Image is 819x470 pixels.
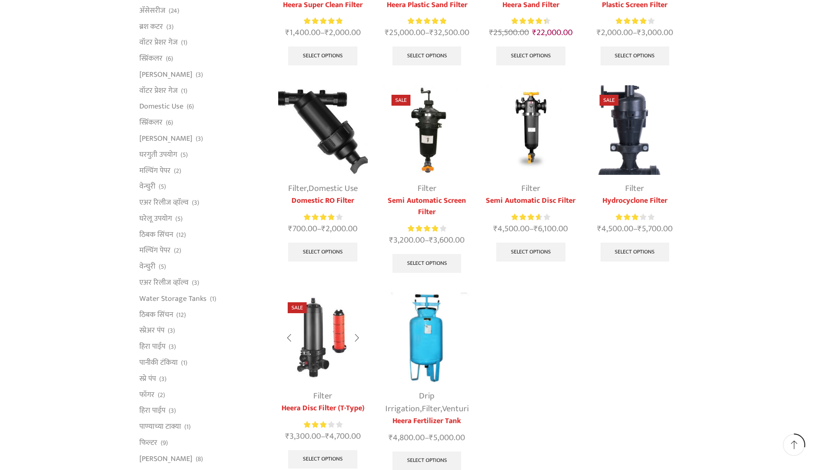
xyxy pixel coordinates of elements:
[534,222,538,236] span: ₹
[285,26,320,40] bdi: 1,400.00
[511,16,546,26] span: Rated out of 5
[597,222,601,236] span: ₹
[285,429,290,443] span: ₹
[325,26,329,40] span: ₹
[418,181,437,196] a: Filter
[139,451,192,467] a: [PERSON_NAME]
[304,420,342,430] div: Rated 3.00 out of 5
[139,35,178,51] a: वॉटर प्रेशर गेज
[192,198,199,208] span: (3)
[489,26,529,40] bdi: 25,500.00
[304,212,342,222] div: Rated 4.00 out of 5
[161,438,168,448] span: (9)
[616,212,654,222] div: Rated 3.20 out of 5
[429,431,465,445] bdi: 5,000.00
[139,115,163,131] a: स्प्रिंकलर
[532,26,573,40] bdi: 22,000.00
[408,16,446,26] div: Rated 5.00 out of 5
[597,26,633,40] bdi: 2,000.00
[278,430,368,443] span: –
[139,339,165,355] a: हिरा पाईप
[278,195,368,207] a: Domestic RO Filter
[486,195,575,207] a: Semi Automatic Disc Filter
[288,450,357,469] a: Select options for “Heera Disc Filter (T-Type)”
[511,212,539,222] span: Rated out of 5
[429,26,434,40] span: ₹
[601,243,670,262] a: Select options for “Hydrocyclone Filter”
[139,82,178,99] a: वॉटर प्रेशर गेज
[139,195,189,211] a: एअर रिलीज व्हाॅल्व
[601,46,670,65] a: Select options for “Plastic Screen Filter”
[139,259,155,275] a: वेन्चुरी
[174,246,181,255] span: (2)
[382,416,472,427] a: Heera Fertilizer Tank
[139,2,165,18] a: अ‍ॅसेसरीज
[625,181,644,196] a: Filter
[325,26,361,40] bdi: 2,000.00
[382,234,472,247] span: –
[389,233,393,247] span: ₹
[139,210,172,226] a: घरेलू उपयोग
[288,302,307,313] span: Sale
[288,222,292,236] span: ₹
[493,222,498,236] span: ₹
[389,233,425,247] bdi: 3,200.00
[496,243,565,262] a: Select options for “Semi Automatic Disc Filter”
[174,166,181,176] span: (2)
[159,374,166,384] span: (3)
[139,226,173,243] a: ठिबक सिंचन
[288,243,357,262] a: Select options for “Domestic RO Filter”
[304,420,327,430] span: Rated out of 5
[196,134,203,144] span: (3)
[175,214,182,224] span: (5)
[139,290,207,307] a: Water Storage Tanks
[139,275,189,291] a: एअर रिलीज व्हाॅल्व
[166,118,173,127] span: (6)
[590,223,680,235] span: –
[385,389,435,416] a: Drip Irrigation
[288,222,317,236] bdi: 700.00
[521,181,540,196] a: Filter
[139,434,157,451] a: फिल्टर
[139,387,155,403] a: फॉगर
[616,212,640,222] span: Rated out of 5
[139,419,181,435] a: पाण्याच्या टाक्या
[637,222,673,236] bdi: 5,700.00
[139,371,156,387] a: स्प्रे पंप
[382,293,472,382] img: Heera Fertilizer Tank
[196,454,203,464] span: (8)
[169,406,176,416] span: (3)
[139,146,177,163] a: घरगुती उपयोग
[278,403,368,414] a: Heera Disc Filter (T-Type)
[385,26,389,40] span: ₹
[166,22,173,32] span: (3)
[496,46,565,65] a: Select options for “Heera Sand Filter”
[181,38,187,47] span: (1)
[168,326,175,335] span: (3)
[181,358,187,368] span: (1)
[139,163,171,179] a: मल्चिंग पेपर
[278,27,368,39] span: –
[429,431,433,445] span: ₹
[278,182,368,195] div: ,
[313,389,332,403] a: Filter
[139,66,192,82] a: [PERSON_NAME]
[321,222,357,236] bdi: 2,000.00
[288,181,307,196] a: Filter
[139,99,183,115] a: Domestic Use
[389,431,425,445] bdi: 4,800.00
[616,16,654,26] div: Rated 4.00 out of 5
[534,222,568,236] bdi: 6,100.00
[210,294,216,304] span: (1)
[637,26,641,40] span: ₹
[597,222,633,236] bdi: 4,500.00
[285,429,321,443] bdi: 3,300.00
[422,402,440,416] a: Filter
[196,70,203,80] span: (3)
[486,223,575,235] span: –
[590,195,680,207] a: Hydrocyclone Filter
[184,422,191,432] span: (1)
[392,254,462,273] a: Select options for “Semi Automatic Screen Filter”
[616,16,646,26] span: Rated out of 5
[637,26,673,40] bdi: 3,000.00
